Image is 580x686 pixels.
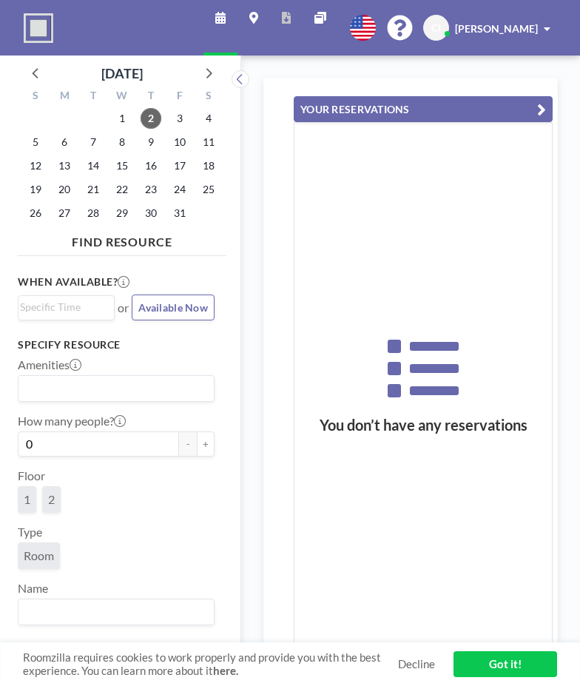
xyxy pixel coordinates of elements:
span: or [118,300,129,315]
span: Friday, October 17, 2025 [169,155,190,176]
a: Decline [398,657,435,671]
span: Thursday, October 9, 2025 [141,132,161,152]
label: Amenities [18,357,81,372]
span: Thursday, October 30, 2025 [141,203,161,223]
img: organization-logo [24,13,53,43]
span: Monday, October 13, 2025 [54,155,75,176]
span: Tuesday, October 21, 2025 [83,179,104,200]
span: Wednesday, October 15, 2025 [112,155,132,176]
span: Friday, October 10, 2025 [169,132,190,152]
span: Saturday, October 11, 2025 [198,132,219,152]
label: How many people? [18,414,126,428]
span: Tuesday, October 28, 2025 [83,203,104,223]
div: Search for option [18,376,214,401]
span: Friday, October 31, 2025 [169,203,190,223]
span: Wednesday, October 1, 2025 [112,108,132,129]
div: T [79,87,108,107]
span: Wednesday, October 8, 2025 [112,132,132,152]
div: S [194,87,223,107]
label: Type [18,525,42,539]
span: Thursday, October 16, 2025 [141,155,161,176]
span: Sunday, October 19, 2025 [25,179,46,200]
span: Monday, October 6, 2025 [54,132,75,152]
div: F [165,87,194,107]
span: Friday, October 3, 2025 [169,108,190,129]
button: - [179,431,197,457]
span: CI [431,21,441,35]
span: Sunday, October 5, 2025 [25,132,46,152]
button: + [197,431,215,457]
div: M [50,87,79,107]
span: [PERSON_NAME] [455,22,538,35]
h3: You don’t have any reservations [294,416,552,434]
h3: Specify resource [18,338,215,352]
span: Sunday, October 12, 2025 [25,155,46,176]
span: Roomzilla requires cookies to work properly and provide you with the best experience. You can lea... [23,650,398,679]
button: YOUR RESERVATIONS [294,96,553,122]
label: Name [18,581,48,596]
span: Friday, October 24, 2025 [169,179,190,200]
span: Saturday, October 18, 2025 [198,155,219,176]
span: Thursday, October 23, 2025 [141,179,161,200]
span: Monday, October 20, 2025 [54,179,75,200]
div: Search for option [18,599,214,625]
span: Wednesday, October 29, 2025 [112,203,132,223]
span: Saturday, October 25, 2025 [198,179,219,200]
span: Monday, October 27, 2025 [54,203,75,223]
div: [DATE] [101,63,143,84]
label: Floor [18,468,45,483]
div: S [21,87,50,107]
button: Available Now [132,295,215,320]
span: Wednesday, October 22, 2025 [112,179,132,200]
div: W [108,87,137,107]
span: 2 [48,492,55,506]
span: Room [24,548,54,562]
div: Search for option [18,296,114,318]
span: 1 [24,492,30,506]
input: Search for option [20,299,106,315]
span: Thursday, October 2, 2025 [141,108,161,129]
h4: FIND RESOURCE [18,229,226,249]
span: Tuesday, October 7, 2025 [83,132,104,152]
span: Sunday, October 26, 2025 [25,203,46,223]
span: Tuesday, October 14, 2025 [83,155,104,176]
a: Got it! [453,651,557,677]
input: Search for option [20,602,206,622]
span: Saturday, October 4, 2025 [198,108,219,129]
input: Search for option [20,379,206,398]
div: T [136,87,165,107]
span: Available Now [138,301,208,314]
